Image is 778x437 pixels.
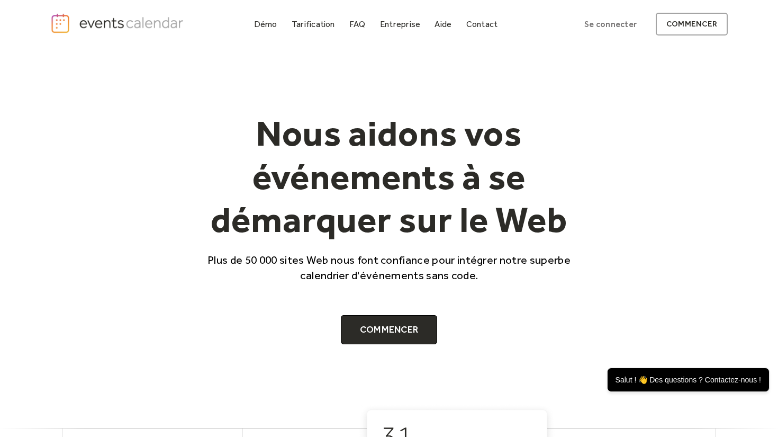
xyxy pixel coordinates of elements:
[435,19,451,29] font: Aide
[287,17,339,31] a: Tarification
[360,324,418,335] font: Commencer
[207,253,571,282] font: Plus de 50 000 sites Web nous font confiance pour intégrer notre superbe calendrier d'événements ...
[574,13,647,35] a: Se connecter
[666,19,717,29] font: commencer
[430,17,456,31] a: Aide
[50,13,186,34] a: maison
[211,111,567,241] font: Nous aidons vos événements à se démarquer sur le Web
[341,315,437,345] a: Commencer
[380,19,420,29] font: Entreprise
[250,17,282,31] a: Démo
[376,17,424,31] a: Entreprise
[656,13,728,35] a: commencer
[349,19,366,29] font: FAQ
[462,17,502,31] a: Contact
[345,17,370,31] a: FAQ
[254,19,277,29] font: Démo
[466,19,498,29] font: Contact
[292,19,335,29] font: Tarification
[584,19,637,29] font: Se connecter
